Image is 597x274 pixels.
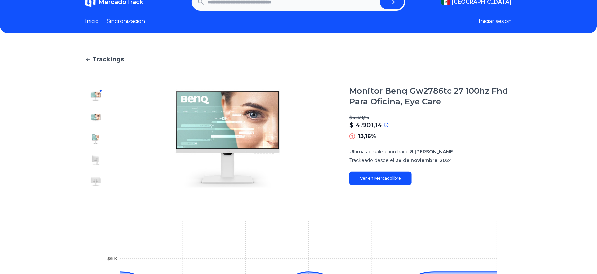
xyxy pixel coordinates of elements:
a: Inicio [85,17,99,25]
span: Ultima actualizacion hace [349,149,409,155]
img: Monitor Benq Gw2786tc 27 100hz Fhd Para Oficina, Eye Care [90,176,101,187]
span: 8 [PERSON_NAME] [410,149,455,155]
img: Monitor Benq Gw2786tc 27 100hz Fhd Para Oficina, Eye Care [90,155,101,166]
span: 28 de noviembre, 2024 [395,157,452,163]
img: Monitor Benq Gw2786tc 27 100hz Fhd Para Oficina, Eye Care [90,134,101,144]
a: Sincronizacion [107,17,145,25]
img: Monitor Benq Gw2786tc 27 100hz Fhd Para Oficina, Eye Care [90,91,101,102]
a: Ver en Mercadolibre [349,172,412,185]
p: $ 4.901,14 [349,120,382,130]
tspan: $6 K [107,256,118,261]
img: Monitor Benq Gw2786tc 27 100hz Fhd Para Oficina, Eye Care [90,112,101,123]
h1: Monitor Benq Gw2786tc 27 100hz Fhd Para Oficina, Eye Care [349,86,512,107]
a: Trackings [85,55,512,64]
p: 13,16% [358,132,376,140]
span: Trackeado desde el [349,157,394,163]
img: Monitor Benq Gw2786tc 27 100hz Fhd Para Oficina, Eye Care [120,86,336,192]
button: Iniciar sesion [479,17,512,25]
span: Trackings [92,55,124,64]
p: $ 4.331,24 [349,115,512,120]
